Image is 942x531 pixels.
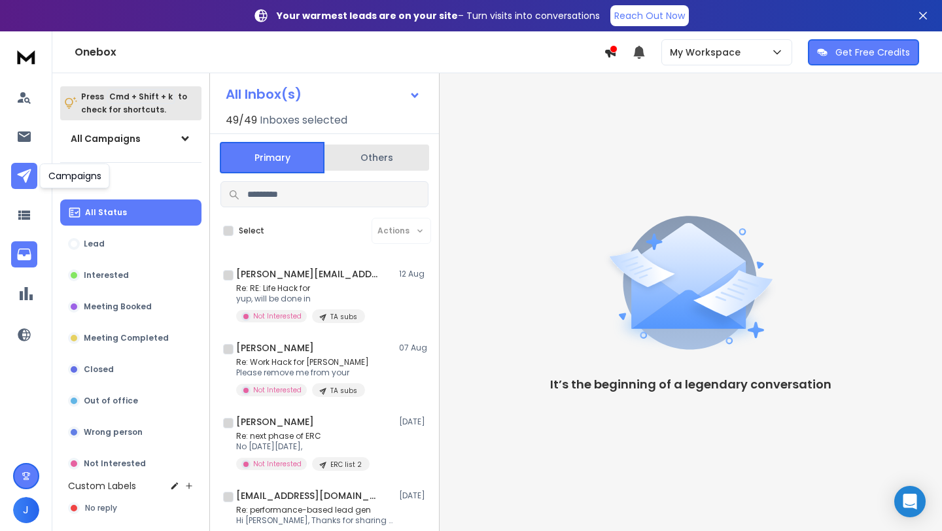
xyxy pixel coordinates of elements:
p: 12 Aug [399,269,428,279]
p: Interested [84,270,129,281]
p: TA subs [330,386,357,396]
p: Please remove me from your [236,368,369,378]
span: 49 / 49 [226,112,257,128]
h3: Inboxes selected [260,112,347,128]
div: Open Intercom Messenger [894,486,926,517]
p: Hi [PERSON_NAME], Thanks for sharing all [236,515,393,526]
h1: [PERSON_NAME][EMAIL_ADDRESS][PERSON_NAME][DOMAIN_NAME] [236,267,380,281]
button: J [13,497,39,523]
button: Others [324,143,429,172]
h1: [EMAIL_ADDRESS][DOMAIN_NAME] [236,489,380,502]
p: My Workspace [670,46,746,59]
p: No [DATE][DATE], [236,441,370,452]
p: [DATE] [399,490,428,501]
p: Reach Out Now [614,9,685,22]
p: Meeting Completed [84,333,169,343]
h3: Filters [60,173,201,192]
p: Out of office [84,396,138,406]
p: Press to check for shortcuts. [81,90,187,116]
strong: Your warmest leads are on your site [277,9,458,22]
h1: All Inbox(s) [226,88,302,101]
p: Not Interested [253,459,302,469]
button: All Status [60,199,201,226]
button: Wrong person [60,419,201,445]
button: All Inbox(s) [215,81,431,107]
button: Closed [60,356,201,383]
p: yup, will be done in [236,294,365,304]
h1: [PERSON_NAME] [236,341,314,354]
p: Lead [84,239,105,249]
p: ERC list 2 [330,460,362,470]
button: Not Interested [60,451,201,477]
img: logo [13,44,39,69]
p: Re: RE: Life Hack for [236,283,365,294]
p: It’s the beginning of a legendary conversation [550,375,831,394]
p: [DATE] [399,417,428,427]
button: Get Free Credits [808,39,919,65]
button: All Campaigns [60,126,201,152]
p: All Status [85,207,127,218]
p: Not Interested [253,311,302,321]
h1: Onebox [75,44,604,60]
p: Not Interested [253,385,302,395]
button: Meeting Completed [60,325,201,351]
button: Lead [60,231,201,257]
p: Re: Work Hack for [PERSON_NAME] [236,357,369,368]
p: Not Interested [84,458,146,469]
p: Get Free Credits [835,46,910,59]
h1: All Campaigns [71,132,141,145]
span: Cmd + Shift + k [107,89,175,104]
p: Re: next phase of ERC [236,431,370,441]
button: Primary [220,142,324,173]
p: Wrong person [84,427,143,437]
h1: [PERSON_NAME] [236,415,314,428]
span: No reply [85,503,117,513]
p: – Turn visits into conversations [277,9,600,22]
div: Campaigns [40,163,110,188]
button: Out of office [60,388,201,414]
p: Meeting Booked [84,301,152,312]
p: Closed [84,364,114,375]
button: No reply [60,495,201,521]
p: Re: performance-based lead gen [236,505,393,515]
p: TA subs [330,312,357,322]
label: Select [239,226,264,236]
button: Meeting Booked [60,294,201,320]
h3: Custom Labels [68,479,136,492]
a: Reach Out Now [610,5,689,26]
button: Interested [60,262,201,288]
p: 07 Aug [399,343,428,353]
